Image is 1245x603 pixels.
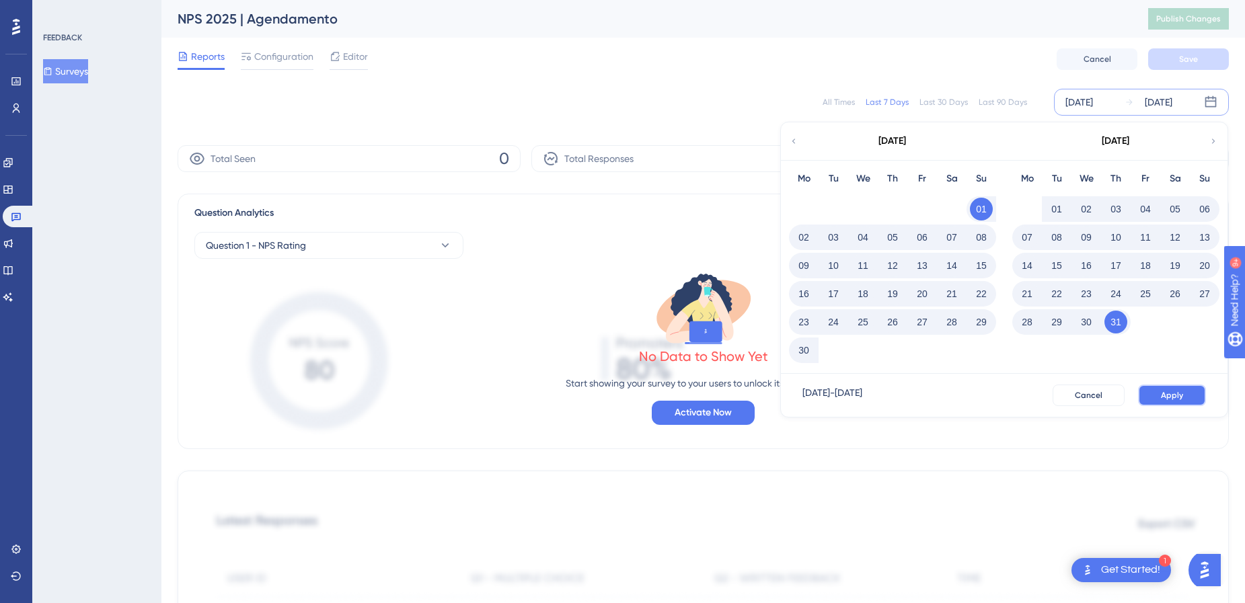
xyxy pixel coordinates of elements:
[822,254,845,277] button: 10
[343,48,368,65] span: Editor
[1080,562,1096,578] img: launcher-image-alternative-text
[1104,226,1127,249] button: 10
[881,311,904,333] button: 26
[919,97,968,108] div: Last 30 Days
[940,311,963,333] button: 28
[566,375,841,391] p: Start showing your survey to your users to unlock its full potential.
[1101,171,1131,187] div: Th
[1045,226,1068,249] button: 08
[881,226,904,249] button: 05
[43,59,88,83] button: Surveys
[822,226,845,249] button: 03
[1138,385,1206,406] button: Apply
[852,282,874,305] button: 18
[1045,254,1068,277] button: 15
[211,151,256,167] span: Total Seen
[822,311,845,333] button: 24
[1161,390,1183,401] span: Apply
[822,282,845,305] button: 17
[911,282,934,305] button: 20
[1016,282,1039,305] button: 21
[191,48,225,65] span: Reports
[911,311,934,333] button: 27
[1164,226,1186,249] button: 12
[639,347,768,366] div: No Data to Show Yet
[1134,226,1157,249] button: 11
[940,254,963,277] button: 14
[1057,48,1137,70] button: Cancel
[1179,54,1198,65] span: Save
[1075,311,1098,333] button: 30
[652,401,755,425] button: Activate Now
[194,232,463,259] button: Question 1 - NPS Rating
[1016,311,1039,333] button: 28
[675,405,732,421] span: Activate Now
[91,7,100,17] div: 9+
[792,282,815,305] button: 16
[970,282,993,305] button: 22
[1104,282,1127,305] button: 24
[792,254,815,277] button: 09
[878,133,906,149] div: [DATE]
[852,254,874,277] button: 11
[792,226,815,249] button: 02
[1104,198,1127,220] button: 03
[937,171,967,187] div: Sa
[802,385,862,406] div: [DATE] - [DATE]
[1084,54,1111,65] span: Cancel
[1189,550,1229,590] iframe: UserGuiding AI Assistant Launcher
[1193,282,1216,305] button: 27
[866,97,909,108] div: Last 7 Days
[940,226,963,249] button: 07
[1102,133,1129,149] div: [DATE]
[970,198,993,220] button: 01
[911,254,934,277] button: 13
[852,226,874,249] button: 04
[881,254,904,277] button: 12
[1075,226,1098,249] button: 09
[852,311,874,333] button: 25
[206,237,306,253] span: Question 1 - NPS Rating
[1160,171,1190,187] div: Sa
[907,171,937,187] div: Fr
[43,32,82,43] div: FEEDBACK
[1016,226,1039,249] button: 07
[792,311,815,333] button: 23
[970,311,993,333] button: 29
[194,205,274,221] span: Question Analytics
[1045,311,1068,333] button: 29
[1045,198,1068,220] button: 01
[911,226,934,249] button: 06
[564,151,634,167] span: Total Responses
[1164,254,1186,277] button: 19
[1145,94,1172,110] div: [DATE]
[1193,198,1216,220] button: 06
[789,171,819,187] div: Mo
[967,171,996,187] div: Su
[940,282,963,305] button: 21
[1148,48,1229,70] button: Save
[970,254,993,277] button: 15
[1101,563,1160,577] div: Get Started!
[1075,282,1098,305] button: 23
[1075,254,1098,277] button: 16
[848,171,878,187] div: We
[499,148,509,169] span: 0
[1134,254,1157,277] button: 18
[792,339,815,362] button: 30
[254,48,313,65] span: Configuration
[1104,311,1127,333] button: 31
[1042,171,1071,187] div: Tu
[1075,390,1102,401] span: Cancel
[32,3,84,19] span: Need Help?
[979,97,1027,108] div: Last 90 Days
[1071,558,1171,582] div: Open Get Started! checklist, remaining modules: 1
[1134,198,1157,220] button: 04
[1071,171,1101,187] div: We
[970,226,993,249] button: 08
[1045,282,1068,305] button: 22
[1159,555,1171,567] div: 1
[1193,226,1216,249] button: 13
[1075,198,1098,220] button: 02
